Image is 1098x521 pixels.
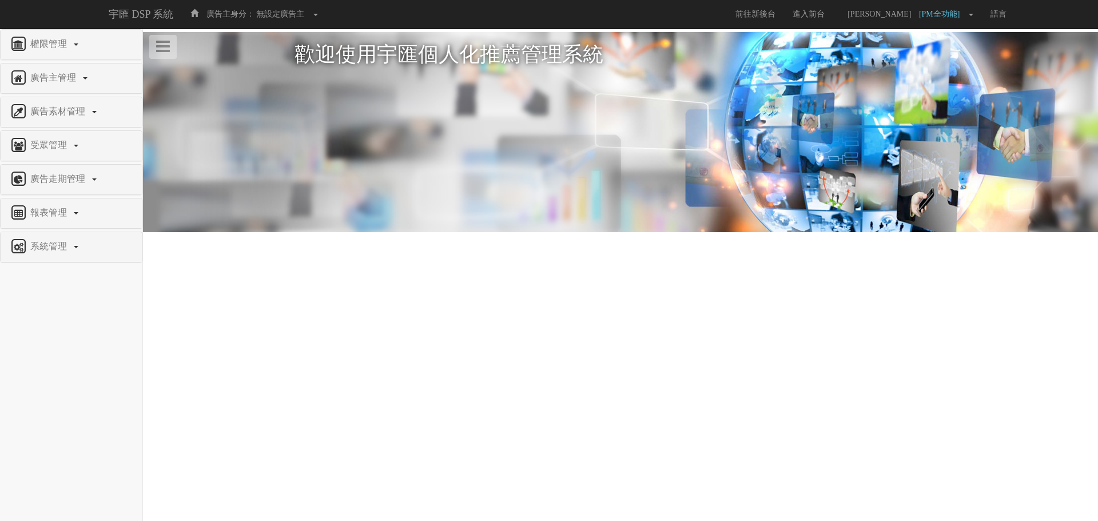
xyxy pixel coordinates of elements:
[9,69,133,88] a: 廣告主管理
[842,10,917,18] span: [PERSON_NAME]
[9,35,133,54] a: 權限管理
[206,10,254,18] span: 廣告主身分：
[295,43,946,66] h1: 歡迎使用宇匯個人化推薦管理系統
[9,103,133,121] a: 廣告素材管理
[9,170,133,189] a: 廣告走期管理
[27,208,73,217] span: 報表管理
[27,241,73,251] span: 系統管理
[27,39,73,49] span: 權限管理
[27,140,73,150] span: 受眾管理
[9,137,133,155] a: 受眾管理
[27,73,82,82] span: 廣告主管理
[9,204,133,222] a: 報表管理
[9,238,133,256] a: 系統管理
[919,10,966,18] span: [PM全功能]
[256,10,304,18] span: 無設定廣告主
[27,174,91,184] span: 廣告走期管理
[27,106,91,116] span: 廣告素材管理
